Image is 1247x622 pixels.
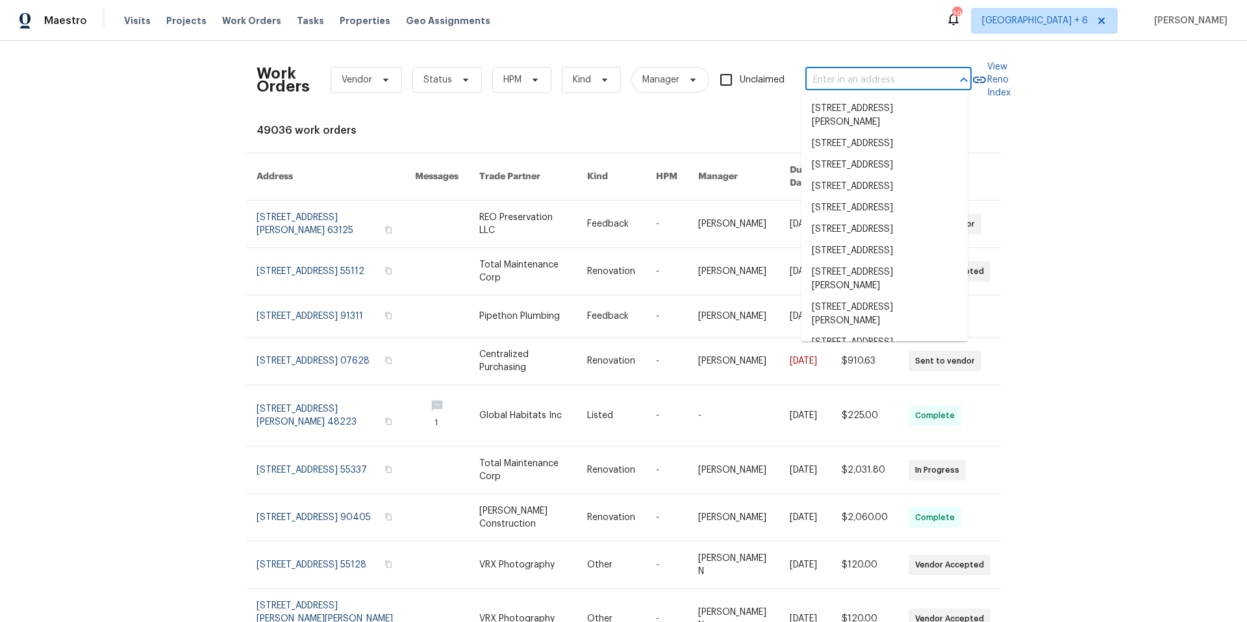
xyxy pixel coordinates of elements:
[801,332,968,367] li: [STREET_ADDRESS][PERSON_NAME]
[383,511,394,523] button: Copy Address
[688,338,779,385] td: [PERSON_NAME]
[779,153,831,201] th: Due Date
[166,14,207,27] span: Projects
[222,14,281,27] span: Work Orders
[469,447,577,494] td: Total Maintenance Corp
[1149,14,1228,27] span: [PERSON_NAME]
[469,338,577,385] td: Centralized Purchasing
[577,385,646,447] td: Listed
[646,338,688,385] td: -
[688,447,779,494] td: [PERSON_NAME]
[801,155,968,176] li: [STREET_ADDRESS]
[801,98,968,133] li: [STREET_ADDRESS][PERSON_NAME]
[577,447,646,494] td: Renovation
[801,240,968,262] li: [STREET_ADDRESS]
[469,248,577,295] td: Total Maintenance Corp
[972,60,1011,99] a: View Reno Index
[573,73,591,86] span: Kind
[469,295,577,338] td: Pipethon Plumbing
[801,197,968,219] li: [STREET_ADDRESS]
[124,14,151,27] span: Visits
[340,14,390,27] span: Properties
[469,201,577,248] td: REO Preservation LLC
[44,14,87,27] span: Maestro
[503,73,522,86] span: HPM
[469,153,577,201] th: Trade Partner
[577,201,646,248] td: Feedback
[688,494,779,541] td: [PERSON_NAME]
[577,295,646,338] td: Feedback
[646,494,688,541] td: -
[801,297,968,332] li: [STREET_ADDRESS][PERSON_NAME]
[577,248,646,295] td: Renovation
[257,67,310,93] h2: Work Orders
[257,124,990,137] div: 49036 work orders
[646,447,688,494] td: -
[805,70,935,90] input: Enter in an address
[801,133,968,155] li: [STREET_ADDRESS]
[642,73,679,86] span: Manager
[383,464,394,475] button: Copy Address
[342,73,372,86] span: Vendor
[982,14,1088,27] span: [GEOGRAPHIC_DATA] + 6
[740,73,785,87] span: Unclaimed
[646,385,688,447] td: -
[383,416,394,427] button: Copy Address
[688,541,779,589] td: [PERSON_NAME] N
[801,176,968,197] li: [STREET_ADDRESS]
[688,295,779,338] td: [PERSON_NAME]
[383,310,394,321] button: Copy Address
[646,201,688,248] td: -
[952,8,961,21] div: 29
[688,153,779,201] th: Manager
[688,385,779,447] td: -
[383,355,394,366] button: Copy Address
[469,385,577,447] td: Global Habitats Inc
[297,16,324,25] span: Tasks
[406,14,490,27] span: Geo Assignments
[801,262,968,297] li: [STREET_ADDRESS][PERSON_NAME]
[688,201,779,248] td: [PERSON_NAME]
[646,295,688,338] td: -
[383,265,394,277] button: Copy Address
[577,153,646,201] th: Kind
[577,541,646,589] td: Other
[955,71,973,89] button: Close
[383,224,394,236] button: Copy Address
[469,541,577,589] td: VRX Photography
[646,248,688,295] td: -
[246,153,405,201] th: Address
[688,248,779,295] td: [PERSON_NAME]
[405,153,469,201] th: Messages
[646,153,688,201] th: HPM
[577,494,646,541] td: Renovation
[383,558,394,570] button: Copy Address
[469,494,577,541] td: [PERSON_NAME] Construction
[646,541,688,589] td: -
[577,338,646,385] td: Renovation
[801,219,968,240] li: [STREET_ADDRESS]
[423,73,452,86] span: Status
